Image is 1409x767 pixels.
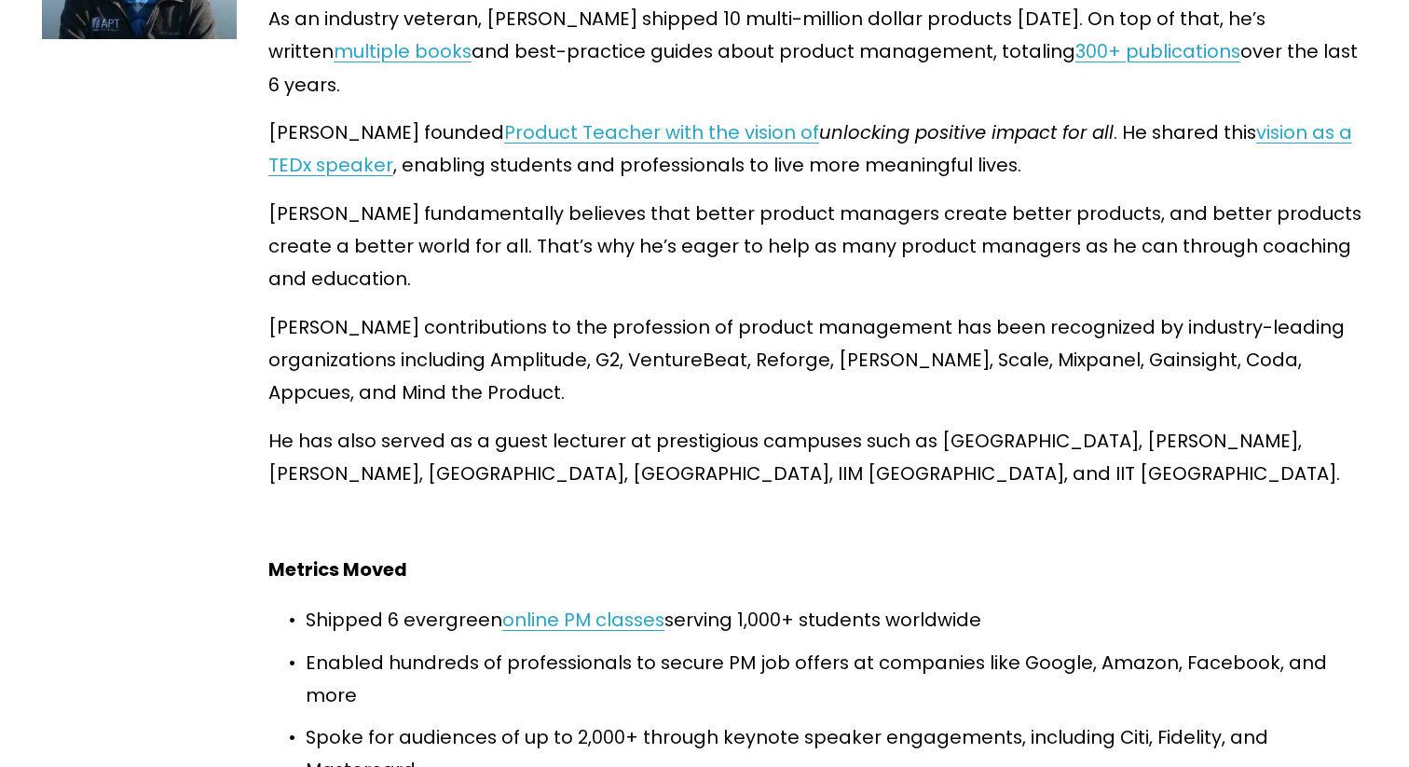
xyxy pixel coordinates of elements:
a: Product Teacher with the vision of [504,119,819,145]
a: online PM classes [502,607,664,633]
p: As an industry veteran, [PERSON_NAME] shipped 10 multi-million dollar products [DATE]. On top of ... [268,3,1367,102]
p: He has also served as a guest lecturer at prestigious campuses such as [GEOGRAPHIC_DATA], [PERSON... [268,425,1367,491]
em: unlocking positive impact for all [819,119,1114,145]
p: Shipped 6 evergreen serving 1,000+ students worldwide [306,604,1367,637]
p: Enabled hundreds of professionals to secure PM job offers at companies like Google, Amazon, Faceb... [306,647,1367,713]
p: [PERSON_NAME] fundamentally believes that better product managers create better products, and bet... [268,198,1367,296]
p: [PERSON_NAME] founded . He shared this , enabling students and professionals to live more meaning... [268,116,1367,183]
strong: Metrics Moved [268,556,407,582]
a: multiple books [334,38,472,64]
p: [PERSON_NAME] contributions to the profession of product management has been recognized by indust... [268,311,1367,410]
a: 300+ publications [1075,38,1240,64]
